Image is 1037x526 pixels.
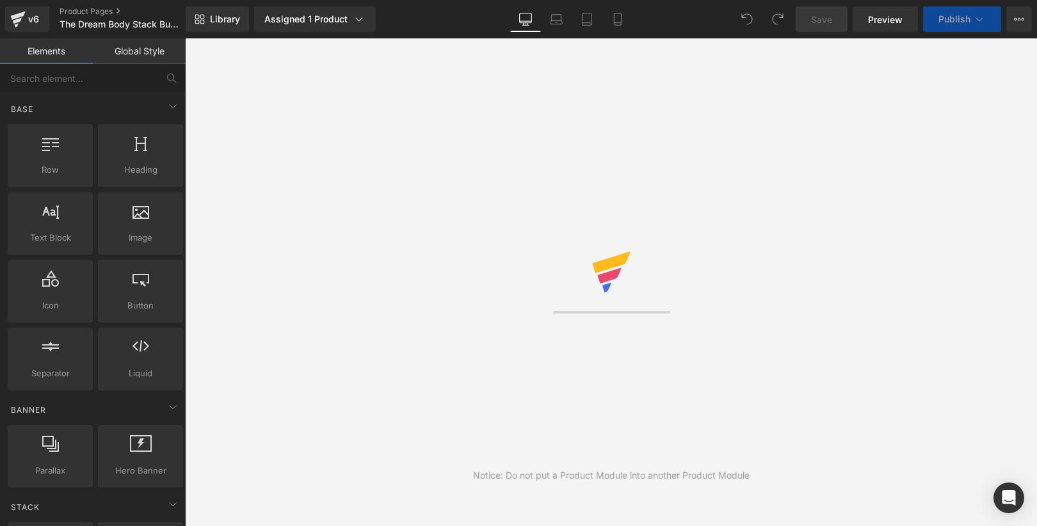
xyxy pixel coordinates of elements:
div: Notice: Do not put a Product Module into another Product Module [473,468,750,482]
span: Hero Banner [102,464,179,477]
span: Liquid [102,367,179,380]
a: New Library [186,6,249,32]
span: Publish [938,14,970,24]
span: Stack [10,501,41,513]
span: Banner [10,404,47,416]
span: The Dream Body Stack Bundle [60,19,182,29]
div: Assigned 1 Product [264,13,366,26]
button: More [1006,6,1032,32]
span: Parallax [12,464,89,477]
a: v6 [5,6,49,32]
a: Preview [853,6,918,32]
a: Mobile [602,6,633,32]
span: Button [102,299,179,312]
span: Text Block [12,231,89,244]
a: Desktop [510,6,541,32]
button: Publish [923,6,1001,32]
span: Image [102,231,179,244]
a: Global Style [93,38,186,64]
span: Row [12,163,89,177]
span: Base [10,103,35,115]
span: Save [811,13,832,26]
div: v6 [26,11,42,28]
span: Heading [102,163,179,177]
button: Redo [765,6,791,32]
span: Separator [12,367,89,380]
div: Open Intercom Messenger [993,482,1024,513]
a: Product Pages [60,6,207,17]
a: Laptop [541,6,572,32]
span: Library [210,13,240,25]
button: Undo [734,6,760,32]
a: Tablet [572,6,602,32]
span: Preview [868,13,903,26]
span: Icon [12,299,89,312]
